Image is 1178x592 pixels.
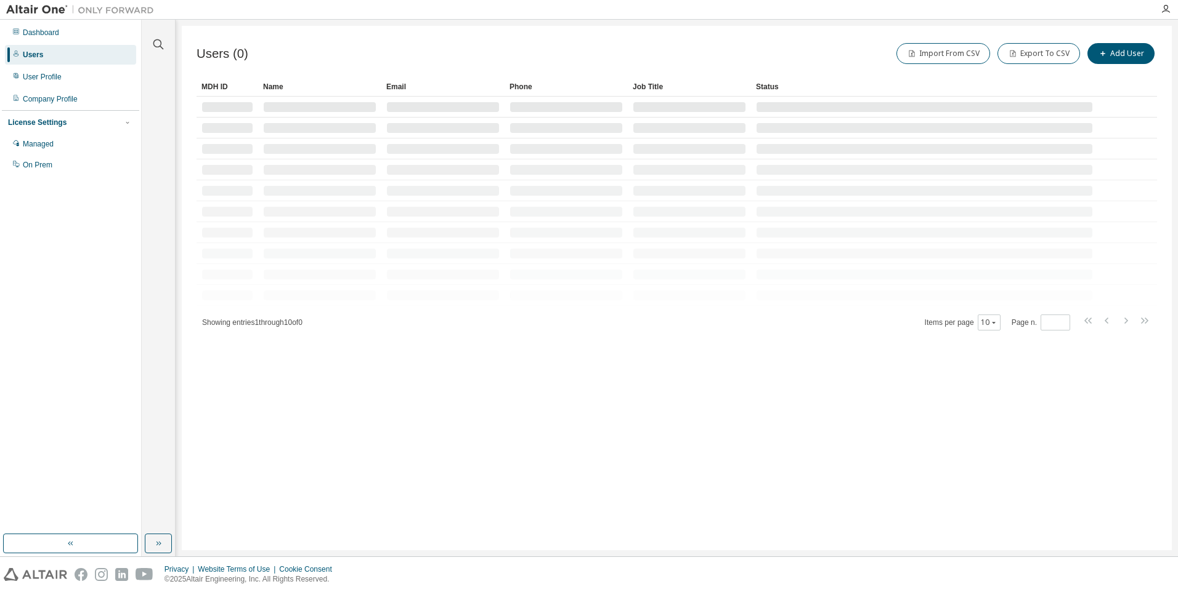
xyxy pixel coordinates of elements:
[136,568,153,581] img: youtube.svg
[23,160,52,170] div: On Prem
[165,574,339,585] p: © 2025 Altair Engineering, Inc. All Rights Reserved.
[95,568,108,581] img: instagram.svg
[510,77,623,97] div: Phone
[165,564,198,574] div: Privacy
[1012,314,1070,330] span: Page n.
[1087,43,1155,64] button: Add User
[896,43,990,64] button: Import From CSV
[75,568,87,581] img: facebook.svg
[4,568,67,581] img: altair_logo.svg
[198,564,279,574] div: Website Terms of Use
[263,77,376,97] div: Name
[997,43,1080,64] button: Export To CSV
[633,77,746,97] div: Job Title
[23,28,59,38] div: Dashboard
[202,318,303,327] span: Showing entries 1 through 10 of 0
[23,139,54,149] div: Managed
[115,568,128,581] img: linkedin.svg
[6,4,160,16] img: Altair One
[201,77,253,97] div: MDH ID
[981,318,997,327] button: 10
[756,77,1093,97] div: Status
[23,50,43,60] div: Users
[925,314,1001,330] span: Items per page
[279,564,339,574] div: Cookie Consent
[8,118,67,127] div: License Settings
[23,72,62,82] div: User Profile
[386,77,500,97] div: Email
[23,94,78,104] div: Company Profile
[197,47,248,61] span: Users (0)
